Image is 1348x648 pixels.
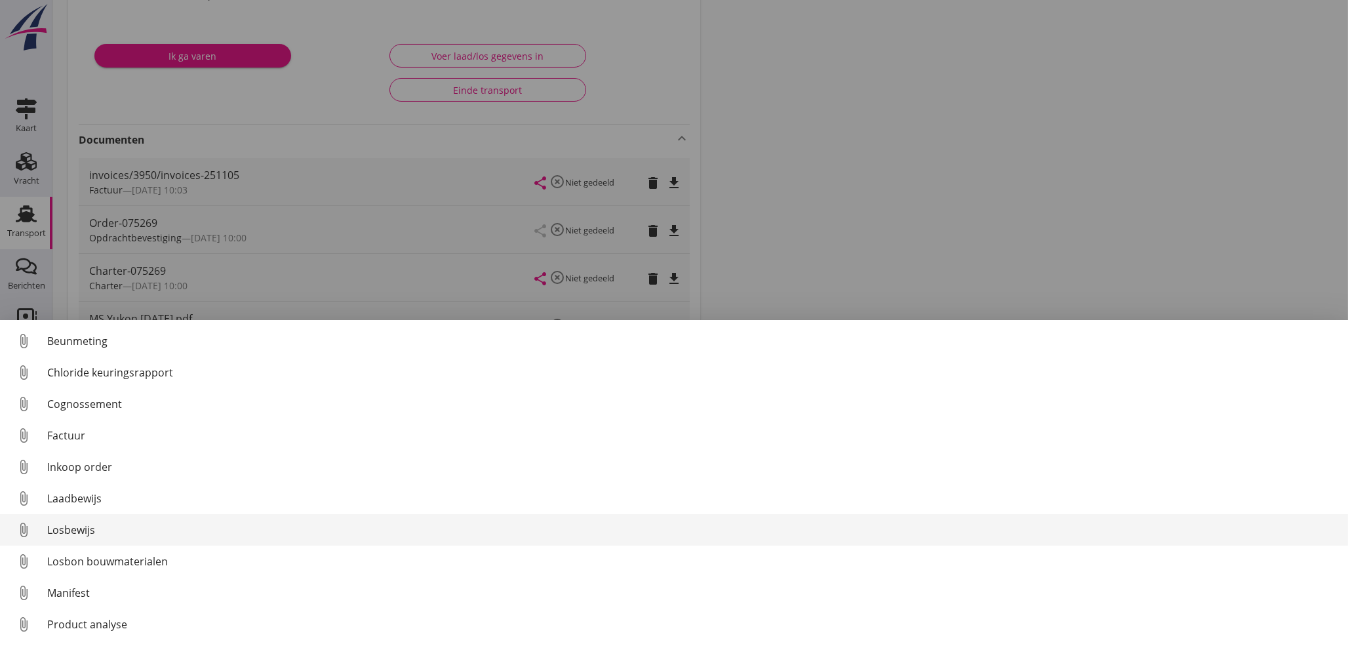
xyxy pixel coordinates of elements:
i: attach_file [13,488,34,509]
i: attach_file [13,519,34,540]
i: attach_file [13,551,34,572]
i: attach_file [13,331,34,352]
div: Product analyse [47,617,1338,632]
i: attach_file [13,362,34,383]
div: Inkoop order [47,459,1338,475]
div: Laadbewijs [47,491,1338,506]
div: Factuur [47,428,1338,443]
div: Losbon bouwmaterialen [47,554,1338,569]
i: attach_file [13,456,34,477]
div: Manifest [47,585,1338,601]
i: attach_file [13,614,34,635]
i: attach_file [13,582,34,603]
div: Cognossement [47,396,1338,412]
i: attach_file [13,394,34,415]
i: attach_file [13,425,34,446]
div: Chloride keuringsrapport [47,365,1338,380]
div: Beunmeting [47,333,1338,349]
div: Losbewijs [47,522,1338,538]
